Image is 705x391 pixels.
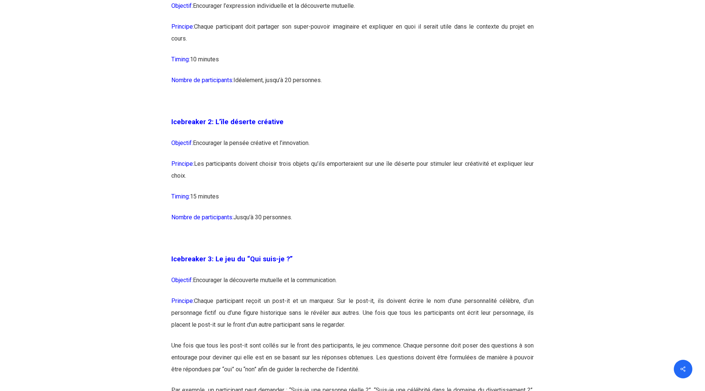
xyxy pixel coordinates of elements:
[171,74,534,95] p: Idéalement, jusqu’à 20 personnes.
[171,340,534,384] p: Une fois que tous les post-it sont collés sur le front des participants, le jeu commence. Chaque ...
[171,214,233,221] span: Nombre de participants:
[171,297,194,304] span: Principe:
[171,295,534,340] p: Chaque participant reçoit un post-it et un marqueur. Sur le post-it, ils doivent écrire le nom d’...
[171,160,194,167] span: Principe:
[171,139,193,146] span: Objectif:
[171,255,293,263] span: Icebreaker 3: Le jeu du “Qui suis-je ?”
[171,2,193,9] span: Objectif:
[171,137,534,158] p: Encourager la pensée créative et l’innovation.
[171,77,233,84] span: Nombre de participants:
[171,158,534,191] p: Les participants doivent choisir trois objets qu’ils emporteraient sur une île déserte pour stimu...
[171,54,534,74] p: 10 minutes
[171,277,193,284] span: Objectif:
[171,191,534,211] p: 15 minutes
[171,118,284,126] span: Icebreaker 2: L’île déserte créative
[171,193,190,200] span: Timing:
[171,211,534,232] p: Jusqu’à 30 personnes.
[171,56,190,63] span: Timing:
[171,23,194,30] span: Principe:
[171,274,534,295] p: Encourager la découverte mutuelle et la communication.
[171,21,534,54] p: Chaque participant doit partager son super-pouvoir imaginaire et expliquer en quoi il serait util...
